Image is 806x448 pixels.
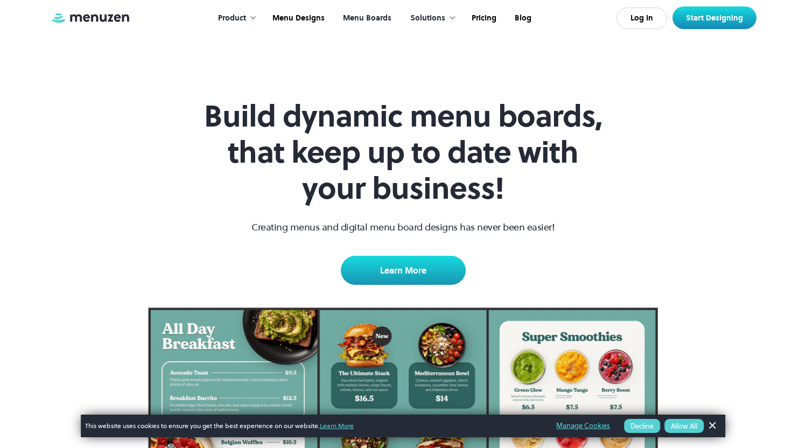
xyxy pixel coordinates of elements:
[262,2,333,35] a: Menu Designs
[218,12,246,24] div: Product
[410,12,445,24] div: Solutions
[664,419,704,433] button: Allow All
[704,418,720,434] a: Dismiss Banner
[251,220,555,234] p: Creating menus and digital menu board designs has never been easier!
[85,421,542,431] span: This website uses cookies to ensure you get the best experience on our website.
[556,420,610,432] a: Manage Cookies
[197,98,610,207] h1: Build dynamic menu boards, that keep up to date with your business!
[624,419,660,433] button: Decline
[616,8,667,29] a: Log In
[400,2,461,35] div: Solutions
[504,2,539,35] a: Blog
[672,6,756,29] a: Start Designing
[207,2,262,35] div: Product
[333,2,400,35] a: Menu Boards
[320,421,354,430] a: Learn More
[341,256,466,285] a: Learn More
[461,2,504,35] a: Pricing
